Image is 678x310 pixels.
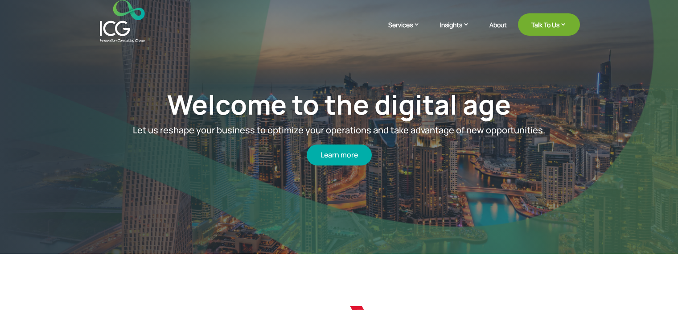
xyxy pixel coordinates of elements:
a: About [489,21,507,42]
a: Learn more [307,145,372,165]
span: Let us reshape your business to optimize your operations and take advantage of new opportunities. [133,124,545,136]
a: Insights [440,20,478,42]
a: Talk To Us [518,13,580,36]
a: Welcome to the digital age [167,86,511,123]
a: Services [388,20,429,42]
